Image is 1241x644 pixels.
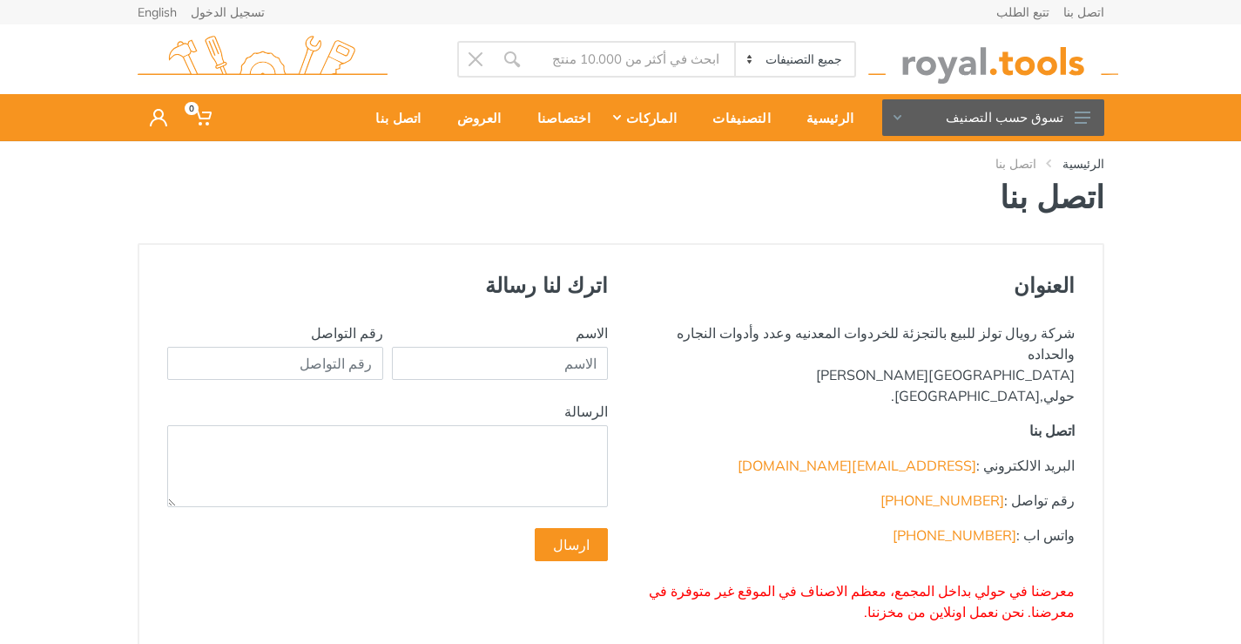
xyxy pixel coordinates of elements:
[138,178,1104,215] h1: اتصل بنا
[996,6,1049,18] a: تتبع الطلب
[434,94,514,141] a: العروض
[564,401,608,422] label: الرسالة
[734,43,853,76] select: Category
[1062,155,1104,173] a: الرئيسية
[167,347,383,380] input: رقم التواصل
[311,322,383,343] label: رقم التواصل
[783,94,866,141] a: الرئيسية
[179,94,224,141] a: 0
[1029,422,1075,439] strong: اتصل بنا
[1063,6,1104,18] a: اتصل بنا
[689,99,783,136] div: التصنيفات
[783,99,866,136] div: الرئيسية
[352,99,433,136] div: اتصل بنا
[689,94,783,141] a: التصنيفات
[603,99,689,136] div: الماركات
[634,273,1075,298] h4: العنوان
[138,36,388,84] img: royal.tools Logo
[880,491,1004,509] span: [PHONE_NUMBER]
[535,528,608,561] button: ارسال
[530,41,735,78] input: Site search
[352,94,433,141] a: اتصل بنا
[514,94,603,141] a: اختصاصنا
[893,526,1016,544] span: [PHONE_NUMBER]
[893,525,1016,546] a: [PHONE_NUMBER]
[138,155,1104,173] nav: breadcrumb
[634,525,1075,546] p: : واتس اب
[969,155,1036,173] li: اتصل بنا
[868,36,1118,84] img: royal.tools Logo
[649,582,1075,620] span: معرضنا في حولي بداخل المجمع، معظم الاصناف في الموقع غير متوفرة في معرضنا. نحن نعمل اونلاين من مخز...
[167,273,608,298] h4: اترك لنا رسالة
[514,99,603,136] div: اختصاصنا
[738,457,976,474] a: [EMAIL_ADDRESS][DOMAIN_NAME]
[191,6,265,18] a: تسجيل الدخول
[138,6,177,18] a: English
[634,490,1075,511] p: : رقم تواصل
[185,102,199,115] span: 0
[882,99,1104,136] button: تسوق حسب التصنيف
[392,347,608,380] input: الاسم
[634,455,1075,476] p: البريد الالكتروني :
[634,322,1075,406] p: شركة رويال تولز للبيع بالتجزئة للخردوات المعدنيه وعدد وأدوات النجاره والحداده [GEOGRAPHIC_DATA][P...
[434,99,514,136] div: العروض
[880,490,1004,511] a: [PHONE_NUMBER]
[576,322,608,343] label: الاسم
